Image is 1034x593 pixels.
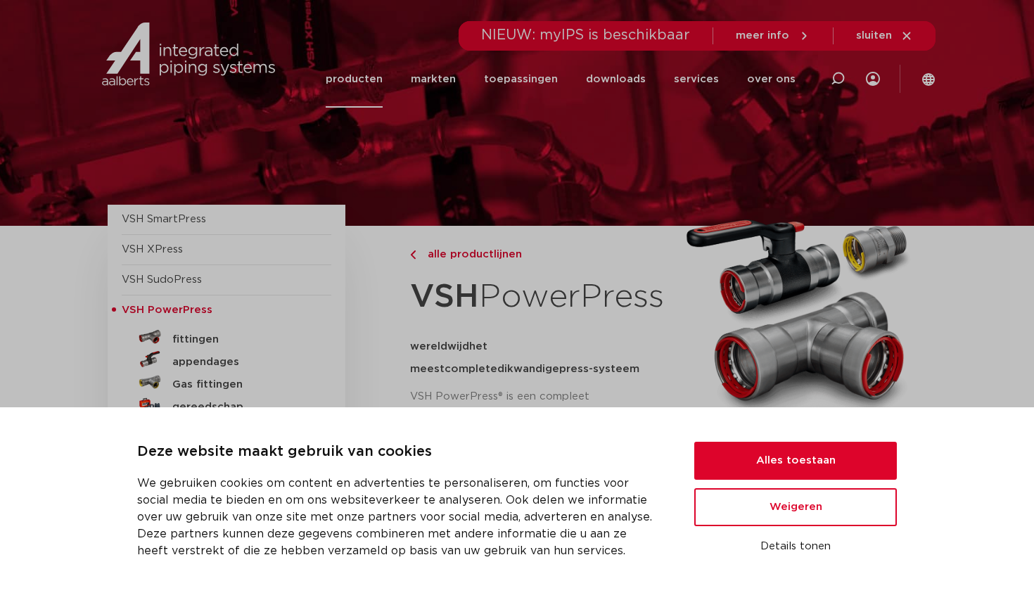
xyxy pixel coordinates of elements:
[122,326,331,348] a: fittingen
[410,281,479,313] strong: VSH
[122,305,212,315] span: VSH PowerPress
[694,488,897,526] button: Weigeren
[410,250,416,260] img: chevron-right.svg
[419,249,522,260] span: alle productlijnen
[736,30,810,42] a: meer info
[559,364,639,374] span: press-systeem
[497,364,559,374] span: dikwandige
[694,442,897,480] button: Alles toestaan
[410,385,674,476] p: VSH PowerPress® is een compleet pressleidingsysteem waarmee u met dikwandige buizen, complete ver...
[586,51,646,108] a: downloads
[410,341,469,352] span: wereldwijd
[410,246,674,263] a: alle productlijnen
[137,475,660,559] p: We gebruiken cookies om content en advertenties te personaliseren, om functies voor social media ...
[866,51,880,108] div: my IPS
[172,356,312,369] h5: appendages
[122,274,202,285] a: VSH SudoPress
[122,214,206,224] a: VSH SmartPress
[445,364,497,374] span: complete
[122,244,183,255] a: VSH XPress
[172,401,312,414] h5: gereedschap
[122,348,331,371] a: appendages
[172,378,312,391] h5: Gas fittingen
[856,30,913,42] a: sluiten
[411,51,456,108] a: markten
[736,30,789,41] span: meer info
[122,371,331,393] a: Gas fittingen
[137,441,660,464] p: Deze website maakt gebruik van cookies
[747,51,796,108] a: over ons
[410,270,674,324] h1: PowerPress
[172,333,312,346] h5: fittingen
[674,51,719,108] a: services
[481,28,690,42] span: NIEUW: myIPS is beschikbaar
[326,51,383,108] a: producten
[326,51,796,108] nav: Menu
[122,393,331,416] a: gereedschap
[410,341,487,374] span: het meest
[484,51,558,108] a: toepassingen
[856,30,892,41] span: sluiten
[694,535,897,559] button: Details tonen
